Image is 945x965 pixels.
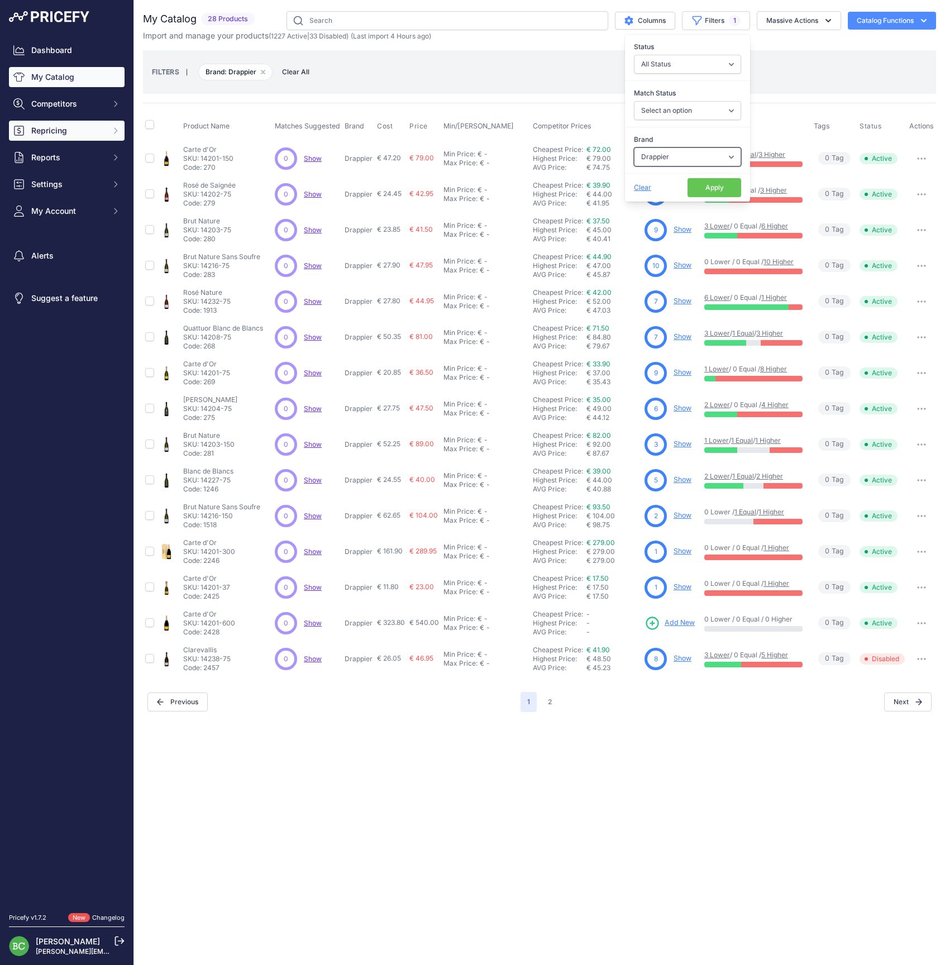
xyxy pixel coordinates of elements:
[634,183,651,192] span: Clear
[704,186,803,195] p: / 0 Equal /
[909,122,934,130] span: Actions
[704,365,729,373] a: 1 Lower
[377,332,401,341] span: € 50.35
[304,440,322,448] a: Show
[377,225,400,233] span: € 23.85
[284,189,288,199] span: 0
[533,306,586,315] div: AVG Price:
[734,508,756,516] a: 1 Equal
[304,619,322,627] a: Show
[586,163,640,172] div: € 74.75
[634,134,741,145] label: Brand
[704,293,730,302] a: 6 Lower
[409,368,433,376] span: € 36.50
[634,41,741,52] label: Status
[9,174,125,194] button: Settings
[36,947,263,956] a: [PERSON_NAME][EMAIL_ADDRESS][DOMAIN_NAME][PERSON_NAME]
[304,297,322,305] a: Show
[345,333,373,342] p: Drappier
[654,332,658,342] span: 7
[533,122,591,130] span: Competitor Prices
[443,185,475,194] div: Min Price:
[860,332,898,343] span: Active
[484,230,490,239] div: -
[9,201,125,221] button: My Account
[761,400,789,409] a: 4 Higher
[586,333,611,341] span: € 84.80
[9,246,125,266] a: Alerts
[654,225,658,235] span: 9
[304,547,322,556] a: Show
[443,159,478,168] div: Max Price:
[763,257,794,266] a: 10 Higher
[586,395,611,404] a: € 35.00
[443,302,478,310] div: Max Price:
[704,651,730,659] a: 3 Lower
[409,261,433,269] span: € 47.95
[825,367,829,378] span: 0
[484,159,490,168] div: -
[183,154,233,163] p: SKU: 14201-150
[284,332,288,342] span: 0
[674,511,691,519] a: Show
[183,360,230,369] p: Carte d'Or
[443,194,478,203] div: Max Price:
[533,154,586,163] div: Highest Price:
[304,476,322,484] a: Show
[860,367,898,379] span: Active
[825,296,829,307] span: 0
[443,221,475,230] div: Min Price:
[533,252,583,261] a: Cheapest Price:
[287,11,608,30] input: Search
[304,369,322,377] span: Show
[480,302,484,310] div: €
[9,147,125,168] button: Reports
[541,692,559,712] button: Go to page 2
[480,230,484,239] div: €
[478,150,482,159] div: €
[478,293,482,302] div: €
[9,121,125,141] button: Repricing
[704,472,730,480] a: 2 Lower
[377,189,402,198] span: € 24.45
[304,261,322,270] a: Show
[682,11,750,30] button: Filters1
[304,512,322,520] span: Show
[761,222,788,230] a: 6 Higher
[761,293,787,302] a: 1 Higher
[860,260,898,271] span: Active
[443,122,514,130] span: Min/[PERSON_NAME]
[533,145,583,154] a: Cheapest Price:
[478,185,482,194] div: €
[533,467,583,475] a: Cheapest Price:
[409,154,434,162] span: € 79.00
[31,152,104,163] span: Reports
[183,261,260,270] p: SKU: 14216-75
[533,199,586,208] div: AVG Price:
[586,235,640,243] div: € 40.41
[304,226,322,234] span: Show
[758,150,785,159] a: 3 Higher
[533,538,583,547] a: Cheapest Price:
[183,369,230,378] p: SKU: 14201-75
[271,32,307,40] a: 1227 Active
[9,11,89,22] img: Pricefy Logo
[409,225,433,233] span: € 41.50
[586,217,610,225] a: € 37.50
[304,190,322,198] span: Show
[533,646,583,654] a: Cheapest Price:
[443,337,478,346] div: Max Price:
[304,404,322,413] a: Show
[31,98,104,109] span: Competitors
[377,297,400,305] span: € 27.80
[478,221,482,230] div: €
[533,235,586,243] div: AVG Price:
[729,15,741,26] span: 1
[183,252,260,261] p: Brut Nature Sans Soufre
[484,337,490,346] div: -
[480,337,484,346] div: €
[409,332,433,341] span: € 81.00
[484,302,490,310] div: -
[533,288,583,297] a: Cheapest Price:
